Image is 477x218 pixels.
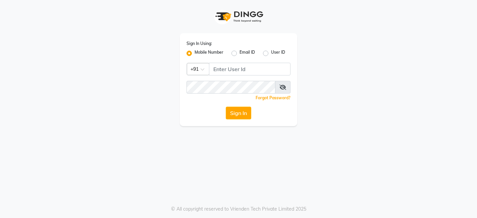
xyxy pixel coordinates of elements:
a: Forgot Password? [256,95,290,100]
label: Sign In Using: [187,41,212,47]
img: logo1.svg [212,7,265,26]
label: Mobile Number [195,49,223,57]
input: Username [187,81,275,94]
label: User ID [271,49,285,57]
input: Username [209,63,290,75]
label: Email ID [240,49,255,57]
button: Sign In [226,107,251,119]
